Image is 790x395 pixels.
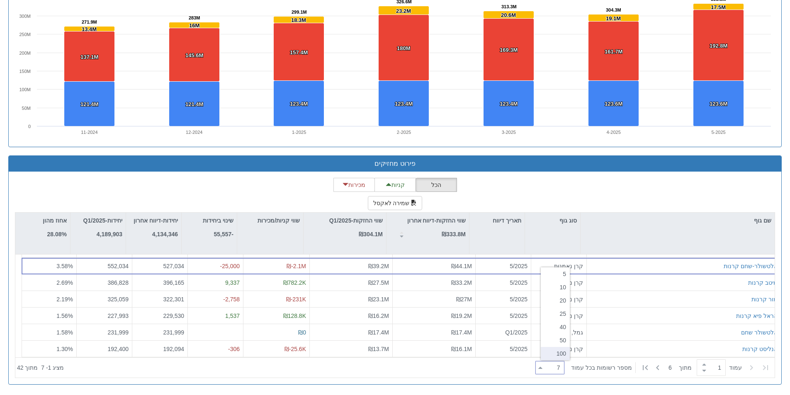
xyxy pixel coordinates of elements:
div: Q1/2025 [479,328,527,337]
div: 552,034 [80,262,129,270]
text: 3-2025 [502,130,516,135]
tspan: 17.5M [711,4,726,10]
button: מכירות [333,178,375,192]
div: 231,999 [136,328,184,337]
tspan: 123.4M [395,101,413,107]
div: 325,059 [80,295,129,303]
div: 386,828 [80,279,129,287]
div: -2,758 [191,295,240,303]
span: ₪27M [456,296,472,303]
button: שמירה לאקסל [368,196,423,210]
div: ‏ מתוך [532,359,773,377]
span: ₪17.4M [368,329,389,336]
tspan: 161.7M [605,48,622,55]
span: ₪39.2M [368,263,389,269]
div: 5/2025 [479,345,527,353]
div: 100 [541,347,570,360]
div: 322,301 [136,295,184,303]
text: 2-2025 [397,130,411,135]
text: 1-2025 [292,130,306,135]
button: הראל פיא קרנות [736,312,778,320]
strong: 4,134,346 [152,231,178,237]
tspan: 137.1M [80,54,98,60]
div: -25,000 [191,262,240,270]
span: ₪33.2M [451,279,472,286]
div: קרן נאמנות [535,345,583,353]
div: 227,993 [80,312,129,320]
button: מור קרנות [751,295,778,303]
p: שינוי ביחידות [203,216,233,225]
div: 192,094 [136,345,184,353]
button: אלטשולר-שחם קרנות [724,262,778,270]
span: ₪27.5M [368,279,389,286]
text: 11-2024 [81,130,97,135]
text: 12-2024 [186,130,202,135]
div: -306 [191,345,240,353]
div: 25 [541,307,570,320]
div: 40 [541,320,570,334]
strong: ₪304.1M [359,231,383,237]
div: קרן נאמנות [535,312,583,320]
div: 10 [541,281,570,294]
tspan: 123.4M [290,101,308,107]
tspan: 123.6M [710,101,727,107]
button: מיטב קרנות [748,279,778,287]
tspan: 299.1M [292,10,307,15]
text: 300M [19,14,31,19]
span: ₪-25.6K [284,346,306,352]
div: 50 [541,334,570,347]
strong: 28.08% [47,231,67,237]
div: סוג גוף [525,213,580,228]
tspan: 169.3M [500,47,518,53]
div: 5/2025 [479,295,527,303]
tspan: 192.8M [710,43,727,49]
tspan: 157.4M [290,49,308,56]
div: 5/2025 [479,279,527,287]
div: 3.58 % [25,262,73,270]
span: ₪44.1M [451,263,472,269]
text: 150M [19,69,31,74]
div: תאריך דיווח [469,213,525,228]
span: ₪23.1M [368,296,389,303]
strong: ₪333.8M [442,231,466,237]
span: ₪16.1M [451,346,472,352]
text: 100M [19,87,31,92]
div: 1.56 % [25,312,73,320]
p: שווי החזקות-דיווח אחרון [407,216,466,225]
text: 4-2025 [607,130,621,135]
tspan: 180M [397,45,411,51]
div: 396,165 [136,279,184,287]
text: 50M [22,106,31,111]
tspan: 18.3M [291,17,306,23]
div: 1,537 [191,312,240,320]
span: ₪-2.1M [287,263,306,269]
tspan: 123.4M [500,101,518,107]
div: 527,034 [136,262,184,270]
span: ‏עמוד [729,363,742,372]
div: 5/2025 [479,312,527,320]
div: 192,400 [80,345,129,353]
tspan: 283M [189,15,200,20]
button: אלטשולר שחם [741,328,778,337]
span: ₪19.2M [451,313,472,319]
tspan: 16M [189,22,199,29]
tspan: 20.6M [501,12,516,18]
div: 2.19 % [25,295,73,303]
button: אנליסט קרנות [742,345,778,353]
tspan: 313.3M [501,4,517,9]
h3: פירוט מחזיקים [15,160,775,167]
span: ‏מספר רשומות בכל עמוד [571,363,632,372]
div: קרן נאמנות [535,279,583,287]
div: שווי קניות/מכירות [237,213,303,228]
div: ‏מציג 1 - 7 ‏ מתוך 42 [17,359,64,377]
p: שווי החזקות-Q1/2025 [329,216,383,225]
span: 6 [668,363,679,372]
tspan: 123.6M [605,101,622,107]
div: שם גוף [581,213,775,228]
div: קרן נאמנות [535,295,583,303]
